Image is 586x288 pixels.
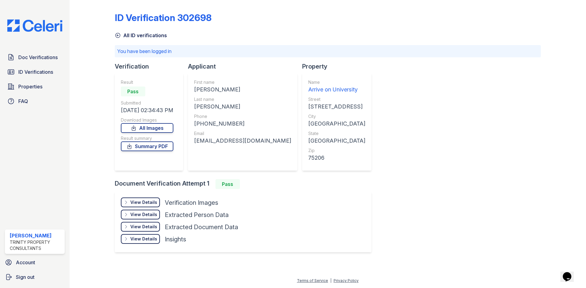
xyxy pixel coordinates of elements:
[308,96,365,102] div: Street
[194,119,291,128] div: [PHONE_NUMBER]
[308,130,365,137] div: State
[18,98,28,105] span: FAQ
[308,85,365,94] div: Arrive on University
[308,113,365,119] div: City
[308,102,365,111] div: [STREET_ADDRESS]
[115,12,212,23] div: ID Verification 302698
[165,223,238,231] div: Extracted Document Data
[2,271,67,283] a: Sign out
[115,32,167,39] a: All ID verifications
[130,212,157,218] div: View Details
[194,130,291,137] div: Email
[121,100,173,106] div: Submitted
[115,179,376,189] div: Document Verification Attempt 1
[5,66,65,78] a: ID Verifications
[165,198,218,207] div: Verification Images
[2,20,67,32] img: CE_Logo_Blue-a8612792a0a2168367f1c8372b55b34899dd931a85d93a1a3d3e32e68fde9ad4.png
[16,259,35,266] span: Account
[308,79,365,85] div: Name
[334,278,359,283] a: Privacy Policy
[194,137,291,145] div: [EMAIL_ADDRESS][DOMAIN_NAME]
[5,51,65,63] a: Doc Verifications
[130,199,157,205] div: View Details
[302,62,376,71] div: Property
[16,273,34,281] span: Sign out
[130,236,157,242] div: View Details
[330,278,331,283] div: |
[165,211,229,219] div: Extracted Person Data
[194,85,291,94] div: [PERSON_NAME]
[117,48,538,55] p: You have been logged in
[5,95,65,107] a: FAQ
[121,123,173,133] a: All Images
[10,232,62,239] div: [PERSON_NAME]
[560,264,580,282] iframe: chat widget
[308,148,365,154] div: Zip
[18,54,58,61] span: Doc Verifications
[2,256,67,268] a: Account
[121,141,173,151] a: Summary PDF
[18,68,53,76] span: ID Verifications
[215,179,240,189] div: Pass
[121,117,173,123] div: Download Images
[18,83,42,90] span: Properties
[165,235,186,244] div: Insights
[10,239,62,251] div: Trinity Property Consultants
[121,87,145,96] div: Pass
[188,62,302,71] div: Applicant
[115,62,188,71] div: Verification
[308,137,365,145] div: [GEOGRAPHIC_DATA]
[121,106,173,115] div: [DATE] 02:34:43 PM
[194,102,291,111] div: [PERSON_NAME]
[308,79,365,94] a: Name Arrive on University
[194,96,291,102] div: Last name
[121,135,173,141] div: Result summary
[308,119,365,128] div: [GEOGRAPHIC_DATA]
[5,80,65,93] a: Properties
[121,79,173,85] div: Result
[194,113,291,119] div: Phone
[308,154,365,162] div: 75206
[130,224,157,230] div: View Details
[194,79,291,85] div: First name
[297,278,328,283] a: Terms of Service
